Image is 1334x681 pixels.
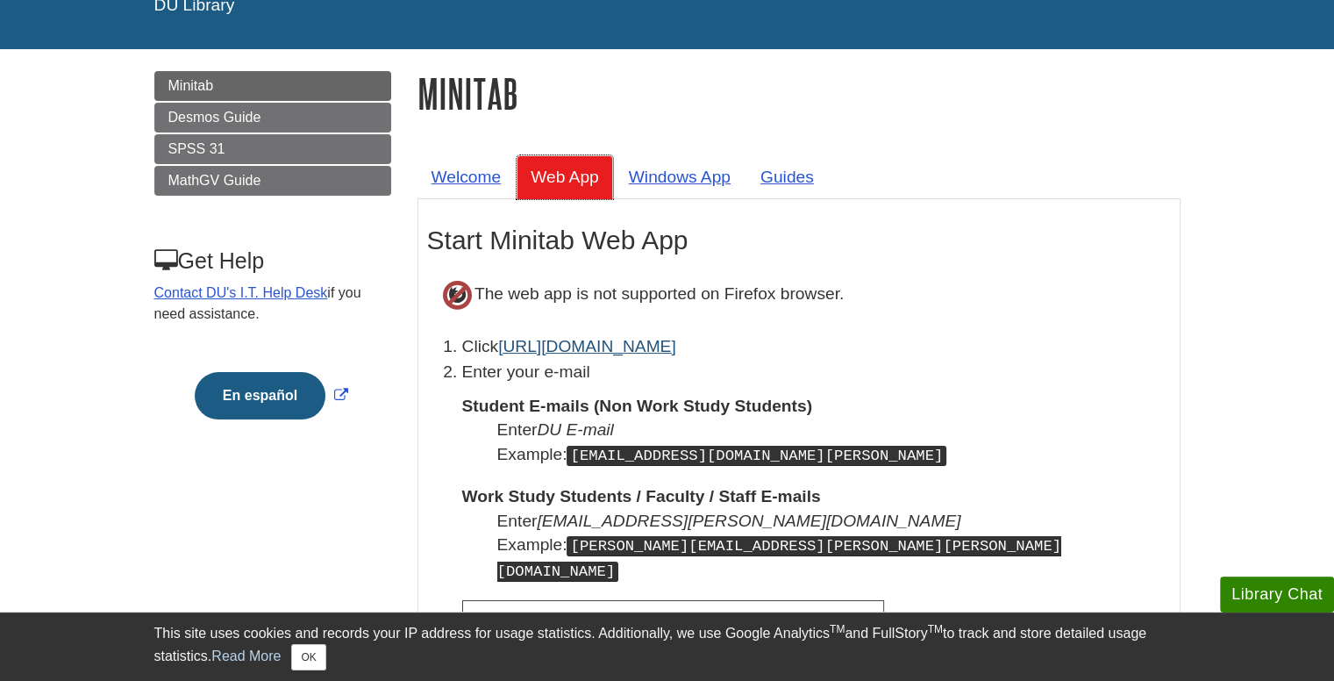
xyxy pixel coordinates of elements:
[928,623,943,635] sup: TM
[154,71,391,449] div: Guide Page Menu
[1220,577,1334,613] button: Library Chat
[190,388,353,403] a: Link opens in new window
[417,71,1181,116] h1: Minitab
[567,446,946,466] kbd: [EMAIL_ADDRESS][DOMAIN_NAME][PERSON_NAME]
[154,103,391,133] a: Desmos Guide
[830,623,845,635] sup: TM
[154,166,391,196] a: MathGV Guide
[154,71,391,101] a: Minitab
[462,334,1171,360] li: Click
[497,536,1061,582] kbd: [PERSON_NAME][EMAIL_ADDRESS][PERSON_NAME][PERSON_NAME][DOMAIN_NAME]
[497,418,1171,467] dd: Enter Example:
[154,134,391,164] a: SPSS 31
[168,141,225,156] span: SPSS 31
[746,155,828,198] a: Guides
[427,264,1171,326] p: The web app is not supported on Firefox browser.
[168,78,214,93] span: Minitab
[168,173,261,188] span: MathGV Guide
[615,155,745,198] a: Windows App
[211,649,281,663] a: Read More
[417,155,516,198] a: Welcome
[462,484,1171,508] dt: Work Study Students / Faculty / Staff E-mails
[497,509,1171,584] dd: Enter Example:
[154,623,1181,670] div: This site uses cookies and records your IP address for usage statistics. Additionally, we use Goo...
[517,155,613,198] a: Web App
[427,226,1171,255] h2: Start Minitab Web App
[537,420,613,439] i: DU E-mail
[168,110,261,125] span: Desmos Guide
[154,285,328,300] a: Contact DU's I.T. Help Desk
[154,248,389,274] h3: Get Help
[537,512,960,530] i: [EMAIL_ADDRESS][PERSON_NAME][DOMAIN_NAME]
[195,372,325,419] button: En español
[462,360,1171,385] p: Enter your e-mail
[291,644,325,670] button: Close
[498,337,676,355] a: [URL][DOMAIN_NAME]
[154,283,389,325] p: if you need assistance.
[462,394,1171,418] dt: Student E-mails (Non Work Study Students)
